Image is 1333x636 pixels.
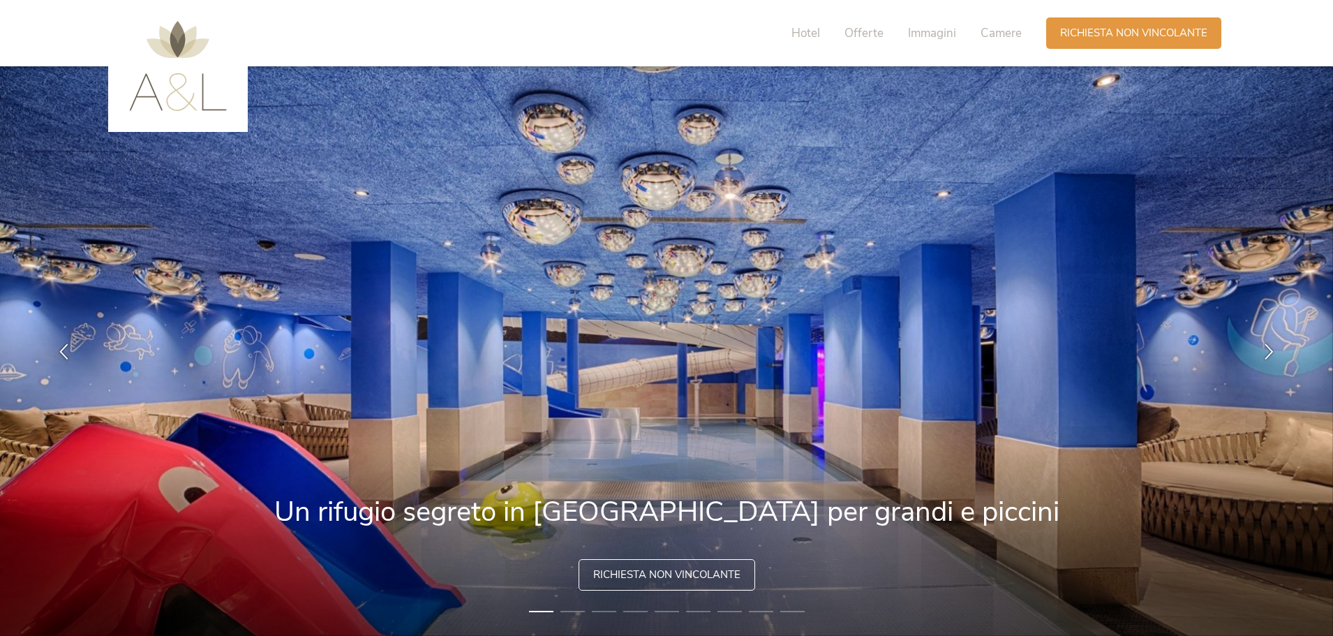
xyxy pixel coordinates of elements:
[908,25,956,41] span: Immagini
[844,25,884,41] span: Offerte
[593,568,740,582] span: Richiesta non vincolante
[1060,26,1207,40] span: Richiesta non vincolante
[981,25,1022,41] span: Camere
[791,25,820,41] span: Hotel
[129,21,227,111] img: AMONTI & LUNARIS Wellnessresort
